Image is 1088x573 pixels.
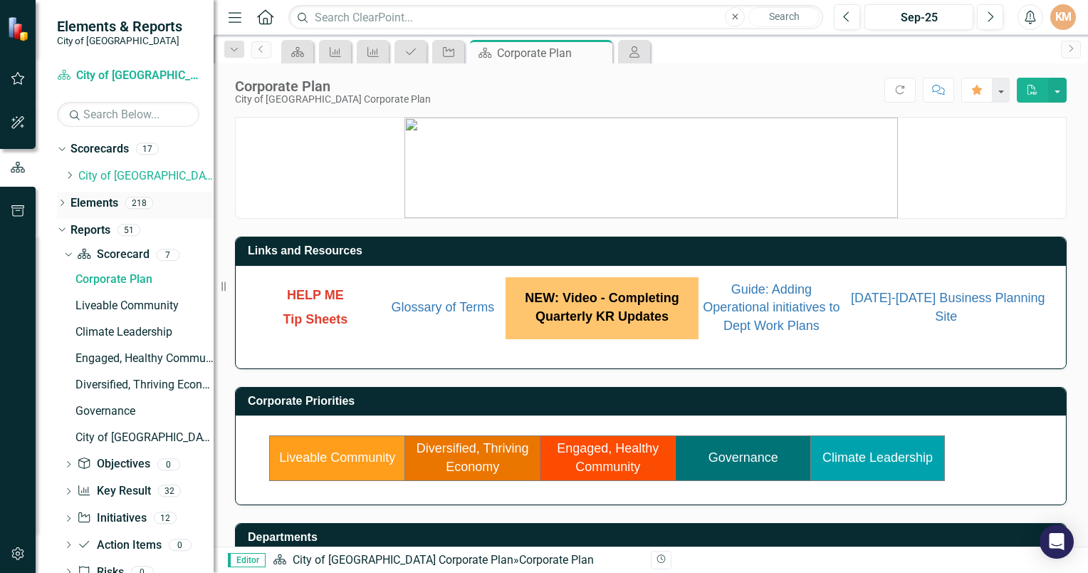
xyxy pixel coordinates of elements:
[703,282,839,333] span: Guide: Adding Operational initiatives to Dept Work Plans
[525,293,679,323] a: NEW: Video - Completing Quarterly KR Updates
[287,290,344,301] a: HELP ME
[72,373,214,396] a: Diversified, Thriving Economy
[136,143,159,155] div: 17
[77,510,146,527] a: Initiatives
[75,378,214,391] div: Diversified, Thriving Economy
[75,326,214,339] div: Climate Leadership
[851,291,1045,324] a: [DATE]-[DATE] Business Planning Site
[57,102,199,127] input: Search Below...
[77,483,150,500] a: Key Result
[75,405,214,418] div: Governance
[157,249,179,261] div: 7
[169,539,192,551] div: 0
[235,78,431,94] div: Corporate Plan
[748,7,820,27] button: Search
[154,512,177,525] div: 12
[228,553,266,567] span: Editor
[72,294,214,317] a: Liveable Community
[77,247,149,263] a: Scorecard
[525,291,679,324] span: NEW: Video - Completing Quarterly KR Updates
[75,273,214,286] div: Corporate Plan
[77,456,150,473] a: Objectives
[75,352,214,365] div: Engaged, Healthy Community
[72,268,214,291] a: Corporate Plan
[864,4,973,30] button: Sep-25
[417,441,529,474] a: Diversified, Thriving Economy
[78,168,214,185] a: City of [GEOGRAPHIC_DATA] Corporate Plan
[293,553,513,567] a: City of [GEOGRAPHIC_DATA] Corporate Plan
[72,321,214,344] a: Climate Leadership
[769,11,800,22] span: Search
[273,552,640,569] div: »
[1050,4,1076,30] button: KM
[75,299,214,312] div: Liveable Community
[70,141,129,158] a: Scorecards
[72,400,214,423] a: Governance
[519,553,594,567] div: Corporate Plan
[125,197,153,209] div: 218
[283,312,347,326] span: Tip Sheets
[248,395,1059,408] h3: Corporate Priorities
[70,222,110,239] a: Reports
[72,347,214,370] a: Engaged, Healthy Community
[288,5,823,30] input: Search ClearPoint...
[235,94,431,105] div: City of [GEOGRAPHIC_DATA] Corporate Plan
[75,431,214,444] div: City of [GEOGRAPHIC_DATA]
[287,288,344,302] span: HELP ME
[497,44,609,62] div: Corporate Plan
[1040,525,1074,559] div: Open Intercom Messenger
[708,450,778,465] a: Governance
[391,300,494,314] a: Glossary of Terms
[77,537,161,554] a: Action Items
[158,485,181,497] div: 32
[248,244,1059,257] h3: Links and Resources
[117,224,140,236] div: 51
[7,16,32,41] img: ClearPoint Strategy
[279,450,395,465] a: Liveable Community
[557,441,659,474] a: Engaged, Healthy Community
[57,18,182,35] span: Elements & Reports
[822,450,933,465] a: Climate Leadership
[72,426,214,449] a: City of [GEOGRAPHIC_DATA]
[283,314,347,326] a: Tip Sheets
[703,284,839,332] a: Guide: Adding Operational initiatives to Dept Work Plans
[70,195,118,212] a: Elements
[869,9,968,26] div: Sep-25
[157,458,180,470] div: 0
[57,35,182,46] small: City of [GEOGRAPHIC_DATA]
[248,531,1059,544] h3: Departments
[57,68,199,84] a: City of [GEOGRAPHIC_DATA] Corporate Plan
